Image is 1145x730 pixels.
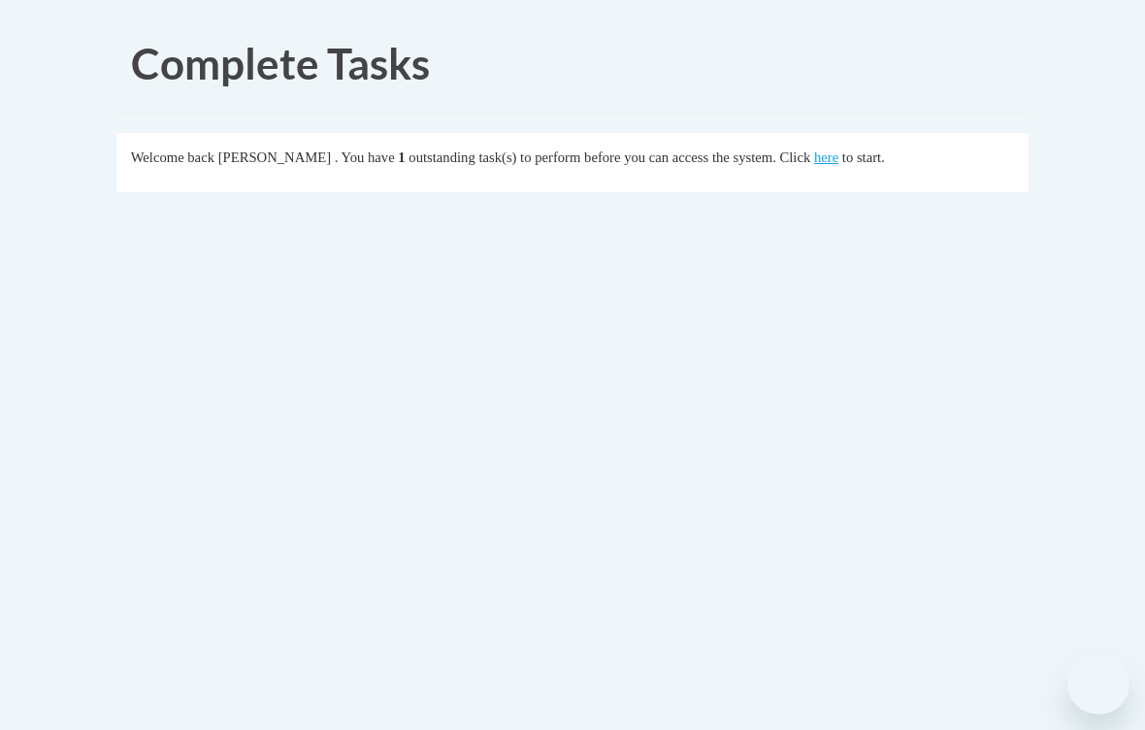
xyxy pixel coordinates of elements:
[131,38,430,88] span: Complete Tasks
[218,149,331,165] span: [PERSON_NAME]
[335,149,395,165] span: . You have
[842,149,885,165] span: to start.
[409,149,810,165] span: outstanding task(s) to perform before you can access the system. Click
[814,149,838,165] a: here
[398,149,405,165] span: 1
[1067,652,1129,714] iframe: Button to launch messaging window
[131,149,214,165] span: Welcome back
